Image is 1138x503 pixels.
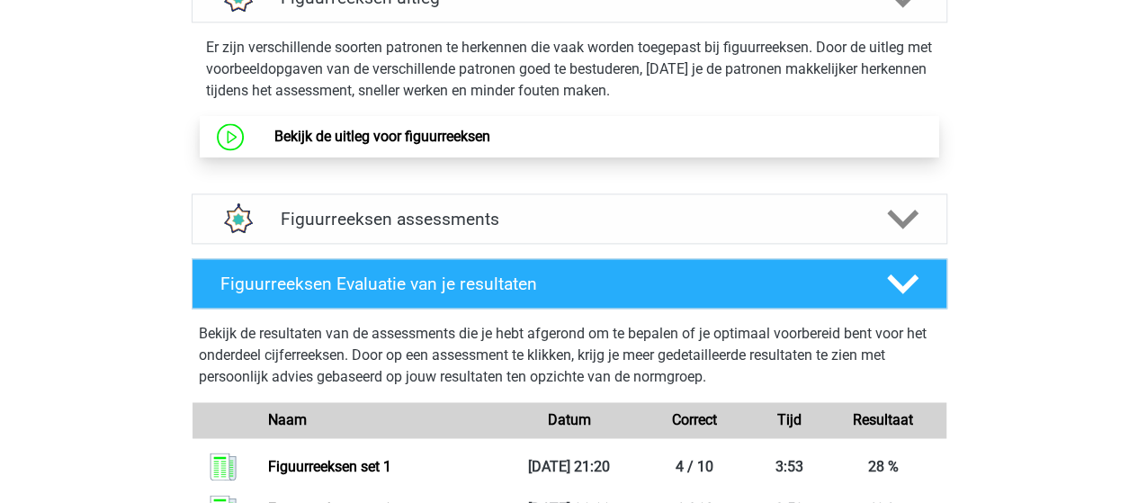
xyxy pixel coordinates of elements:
div: Resultaat [820,409,946,431]
img: figuurreeksen assessments [214,196,260,242]
h4: Figuurreeksen assessments [281,209,858,229]
a: Figuurreeksen Evaluatie van je resultaten [184,258,954,309]
h4: Figuurreeksen Evaluatie van je resultaten [220,274,858,294]
div: Correct [632,409,757,431]
p: Bekijk de resultaten van de assessments die je hebt afgerond om te bepalen of je optimaal voorber... [199,323,940,388]
a: Figuurreeksen set 1 [268,458,391,475]
div: Datum [506,409,632,431]
a: assessments Figuurreeksen assessments [184,193,954,244]
div: Tijd [757,409,820,431]
div: Naam [255,409,506,431]
a: Bekijk de uitleg voor figuurreeksen [274,128,490,145]
p: Er zijn verschillende soorten patronen te herkennen die vaak worden toegepast bij figuurreeksen. ... [206,37,933,102]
